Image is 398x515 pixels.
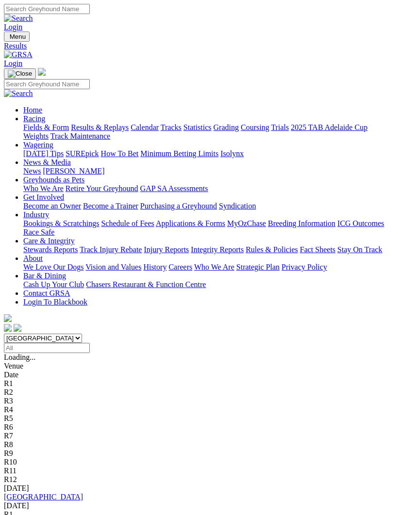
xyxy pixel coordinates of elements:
[23,202,394,210] div: Get Involved
[337,245,382,254] a: Stay On Track
[4,59,22,67] a: Login
[4,79,90,89] input: Search
[23,106,42,114] a: Home
[23,228,54,236] a: Race Safe
[4,362,394,370] div: Venue
[50,132,110,140] a: Track Maintenance
[161,123,182,131] a: Tracks
[4,397,394,405] div: R3
[4,4,90,14] input: Search
[4,23,22,31] a: Login
[4,68,36,79] button: Toggle navigation
[337,219,384,227] a: ICG Outcomes
[23,280,394,289] div: Bar & Dining
[194,263,234,271] a: Who We Are
[83,202,138,210] a: Become a Trainer
[4,432,394,440] div: R7
[4,440,394,449] div: R8
[38,68,46,76] img: logo-grsa-white.png
[220,149,244,158] a: Isolynx
[241,123,269,131] a: Coursing
[23,263,394,272] div: About
[4,493,83,501] a: [GEOGRAPHIC_DATA]
[4,467,394,475] div: R11
[23,123,69,131] a: Fields & Form
[23,149,64,158] a: [DATE] Tips
[85,263,141,271] a: Vision and Values
[4,50,33,59] img: GRSA
[4,423,394,432] div: R6
[23,219,394,237] div: Industry
[71,123,129,131] a: Results & Replays
[140,184,208,193] a: GAP SA Assessments
[23,245,394,254] div: Care & Integrity
[236,263,280,271] a: Strategic Plan
[23,132,49,140] a: Weights
[23,167,394,176] div: News & Media
[4,32,30,42] button: Toggle navigation
[4,388,394,397] div: R2
[23,123,394,141] div: Racing
[219,202,256,210] a: Syndication
[23,114,45,123] a: Racing
[23,263,83,271] a: We Love Our Dogs
[10,33,26,40] span: Menu
[23,219,99,227] a: Bookings & Scratchings
[4,42,394,50] a: Results
[23,272,66,280] a: Bar & Dining
[86,280,206,289] a: Chasers Restaurant & Function Centre
[8,70,32,78] img: Close
[300,245,335,254] a: Fact Sheets
[23,184,64,193] a: Who We Are
[23,254,43,262] a: About
[140,149,218,158] a: Minimum Betting Limits
[23,158,71,166] a: News & Media
[4,501,394,510] div: [DATE]
[4,475,394,484] div: R12
[4,379,394,388] div: R1
[131,123,159,131] a: Calendar
[282,263,327,271] a: Privacy Policy
[23,237,75,245] a: Care & Integrity
[246,245,298,254] a: Rules & Policies
[191,245,244,254] a: Integrity Reports
[23,193,64,201] a: Get Involved
[271,123,289,131] a: Trials
[23,167,41,175] a: News
[43,167,104,175] a: [PERSON_NAME]
[4,449,394,458] div: R9
[4,89,33,98] img: Search
[66,149,99,158] a: SUREpick
[4,405,394,414] div: R4
[23,298,87,306] a: Login To Blackbook
[23,280,84,289] a: Cash Up Your Club
[268,219,335,227] a: Breeding Information
[80,245,142,254] a: Track Injury Rebate
[4,353,35,361] span: Loading...
[23,289,70,297] a: Contact GRSA
[144,245,189,254] a: Injury Reports
[4,14,33,23] img: Search
[291,123,367,131] a: 2025 TAB Adelaide Cup
[183,123,212,131] a: Statistics
[4,458,394,467] div: R10
[214,123,239,131] a: Grading
[23,210,49,219] a: Industry
[156,219,225,227] a: Applications & Forms
[66,184,138,193] a: Retire Your Greyhound
[23,176,84,184] a: Greyhounds as Pets
[101,219,154,227] a: Schedule of Fees
[14,324,21,332] img: twitter.svg
[23,149,394,158] div: Wagering
[4,484,394,493] div: [DATE]
[23,184,394,193] div: Greyhounds as Pets
[168,263,192,271] a: Careers
[23,202,81,210] a: Become an Owner
[101,149,139,158] a: How To Bet
[23,245,78,254] a: Stewards Reports
[4,414,394,423] div: R5
[23,141,53,149] a: Wagering
[143,263,166,271] a: History
[140,202,217,210] a: Purchasing a Greyhound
